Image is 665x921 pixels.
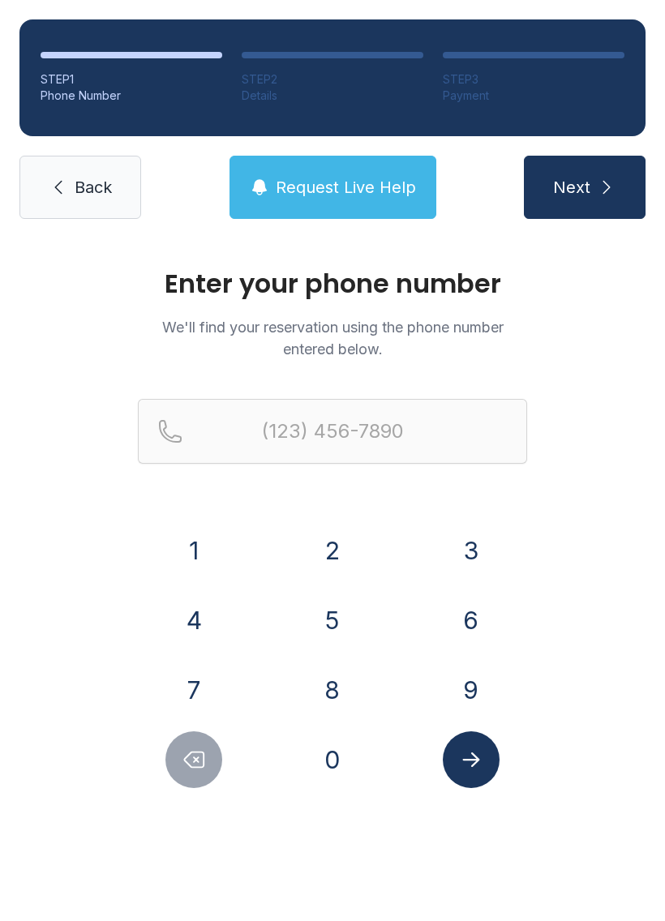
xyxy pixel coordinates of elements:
[165,731,222,788] button: Delete number
[242,71,423,88] div: STEP 2
[304,592,361,649] button: 5
[75,176,112,199] span: Back
[165,662,222,718] button: 7
[443,522,500,579] button: 3
[443,71,624,88] div: STEP 3
[138,271,527,297] h1: Enter your phone number
[553,176,590,199] span: Next
[41,88,222,104] div: Phone Number
[443,88,624,104] div: Payment
[165,522,222,579] button: 1
[138,399,527,464] input: Reservation phone number
[138,316,527,360] p: We'll find your reservation using the phone number entered below.
[443,731,500,788] button: Submit lookup form
[304,522,361,579] button: 2
[41,71,222,88] div: STEP 1
[304,662,361,718] button: 8
[443,662,500,718] button: 9
[304,731,361,788] button: 0
[242,88,423,104] div: Details
[443,592,500,649] button: 6
[165,592,222,649] button: 4
[276,176,416,199] span: Request Live Help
